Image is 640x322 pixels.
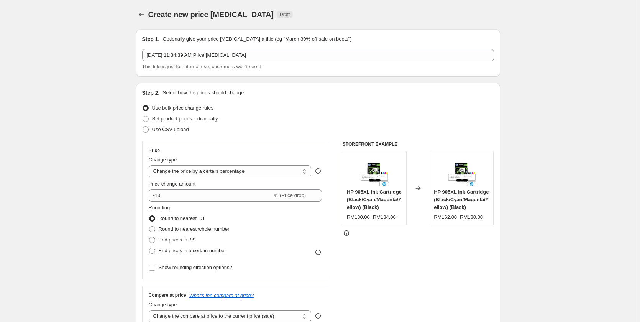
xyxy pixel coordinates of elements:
p: Optionally give your price [MEDICAL_DATA] a title (eg "March 30% off sale on boots") [162,35,351,43]
button: What's the compare at price? [189,292,254,298]
h6: STOREFRONT EXAMPLE [343,141,494,147]
span: This title is just for internal use, customers won't see it [142,64,261,69]
span: RM162.00 [434,214,457,220]
span: Round to nearest .01 [159,215,205,221]
h2: Step 2. [142,89,160,97]
span: Change type [149,157,177,163]
span: HP 905XL Ink Cartridge (Black/Cyan/Magenta/Yellow) (Black) [347,189,402,210]
span: Set product prices individually [152,116,218,122]
span: RM184.00 [373,214,396,220]
div: help [314,167,322,175]
span: Round to nearest whole number [159,226,230,232]
span: Rounding [149,205,170,210]
span: RM180.00 [460,214,483,220]
p: Select how the prices should change [162,89,244,97]
span: Price change amount [149,181,196,187]
button: Price change jobs [136,9,147,20]
span: RM180.00 [347,214,370,220]
span: End prices in .99 [159,237,196,243]
img: 9055_80x.jpg [359,155,390,186]
span: Show rounding direction options? [159,264,232,270]
span: Change type [149,302,177,307]
h2: Step 1. [142,35,160,43]
input: 30% off holiday sale [142,49,494,61]
span: Draft [280,11,290,18]
span: Create new price [MEDICAL_DATA] [148,10,274,19]
span: End prices in a certain number [159,248,226,253]
span: Use CSV upload [152,127,189,132]
img: 9055_80x.jpg [446,155,477,186]
input: -15 [149,189,272,202]
span: Use bulk price change rules [152,105,213,111]
span: % (Price drop) [274,192,306,198]
h3: Compare at price [149,292,186,298]
div: help [314,312,322,320]
h3: Price [149,148,160,154]
span: HP 905XL Ink Cartridge (Black/Cyan/Magenta/Yellow) (Black) [434,189,489,210]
